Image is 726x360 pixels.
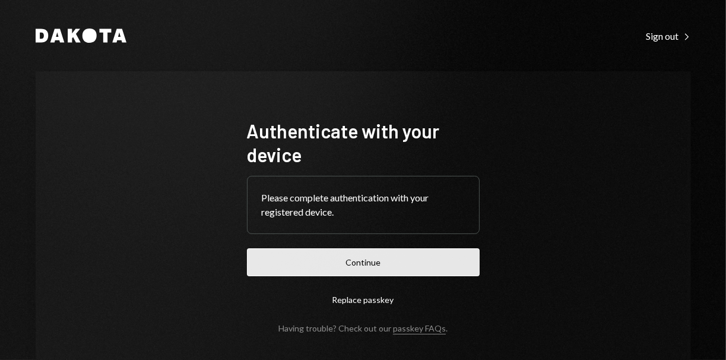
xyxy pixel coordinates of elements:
[393,323,446,334] a: passkey FAQs
[247,286,480,314] button: Replace passkey
[247,119,480,166] h1: Authenticate with your device
[278,323,448,333] div: Having trouble? Check out our .
[262,191,465,219] div: Please complete authentication with your registered device.
[247,248,480,276] button: Continue
[646,29,691,42] a: Sign out
[646,30,691,42] div: Sign out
